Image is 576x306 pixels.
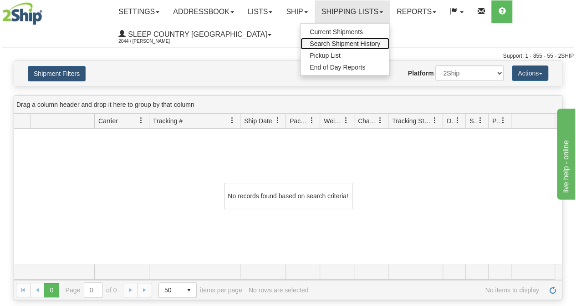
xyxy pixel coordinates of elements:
a: Lists [241,0,279,23]
a: Refresh [545,283,560,297]
a: Charge filter column settings [372,113,388,128]
a: Current Shipments [301,26,389,38]
a: Packages filter column settings [304,113,320,128]
div: Support: 1 - 855 - 55 - 2SHIP [2,52,574,60]
a: Weight filter column settings [338,113,354,128]
a: Shipping lists [315,0,390,23]
a: Shipment Issues filter column settings [473,113,488,128]
a: Settings [112,0,166,23]
img: logo2044.jpg [2,2,42,25]
a: Delivery Status filter column settings [450,113,465,128]
span: End of Day Reports [310,64,365,71]
span: select [182,283,196,297]
a: Pickup Status filter column settings [495,113,511,128]
span: Ship Date [244,116,272,125]
div: grid grouping header [14,96,562,114]
span: Tracking Status [392,116,432,125]
span: Charge [358,116,377,125]
a: Ship Date filter column settings [270,113,285,128]
span: Shipment Issues [469,116,477,125]
iframe: chat widget [555,106,575,199]
span: Page sizes drop down [158,282,197,298]
div: No records found based on search criteria! [224,183,352,209]
span: Page of 0 [66,282,117,298]
label: Platform [408,69,434,78]
span: Delivery Status [447,116,454,125]
span: Pickup List [310,52,341,59]
span: Page 0 [44,283,59,297]
a: Ship [279,0,314,23]
a: Carrier filter column settings [133,113,149,128]
span: items per page [158,282,242,298]
a: Reports [390,0,443,23]
a: Search Shipment History [301,38,389,50]
div: No rows are selected [249,286,309,294]
span: Tracking # [153,116,183,125]
a: Addressbook [166,0,241,23]
span: Weight [324,116,343,125]
button: Shipment Filters [28,66,86,81]
a: Sleep Country [GEOGRAPHIC_DATA] 2044 / [PERSON_NAME] [112,23,278,46]
span: Pickup Status [492,116,500,125]
div: live help - online [7,5,84,16]
span: Current Shipments [310,28,363,35]
span: Carrier [98,116,118,125]
a: Tracking # filter column settings [224,113,240,128]
span: Search Shipment History [310,40,380,47]
button: Actions [512,65,548,81]
a: Pickup List [301,50,389,61]
span: 2044 / [PERSON_NAME] [118,37,187,46]
span: Sleep Country [GEOGRAPHIC_DATA] [126,30,267,38]
a: End of Day Reports [301,61,389,73]
a: Tracking Status filter column settings [427,113,443,128]
span: Packages [290,116,309,125]
span: 50 [164,286,176,295]
span: No items to display [315,286,539,294]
